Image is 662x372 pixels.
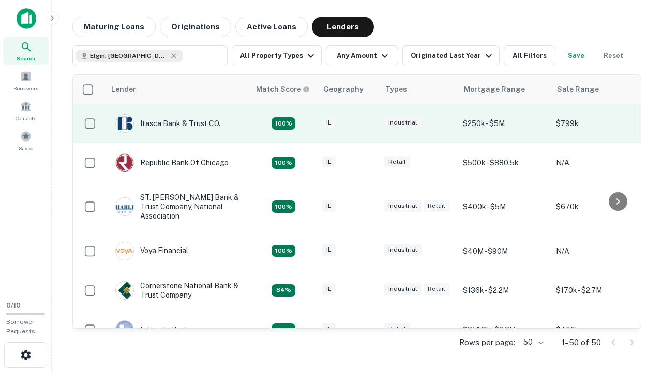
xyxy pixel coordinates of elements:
td: $136k - $2.2M [458,271,551,310]
img: picture [116,154,133,172]
td: $351.8k - $2.3M [458,310,551,349]
div: Voya Financial [115,242,188,260]
div: Originated Last Year [411,50,495,62]
div: IL [322,156,336,168]
td: $170k - $2.7M [551,271,644,310]
span: Borrowers [13,84,38,92]
img: picture [116,242,133,260]
th: Lender [105,75,250,104]
th: Mortgage Range [458,75,551,104]
button: All Property Types [232,45,322,66]
div: Lakeside Bank [115,320,189,339]
img: picture [116,321,133,338]
a: Contacts [3,97,49,125]
div: Capitalize uses an advanced AI algorithm to match your search with the best lender. The match sco... [272,284,295,297]
a: Search [3,37,49,65]
a: Saved [3,127,49,154]
td: $40M - $90M [458,231,551,271]
div: IL [322,283,336,295]
div: Cornerstone National Bank & Trust Company [115,281,239,300]
img: picture [116,282,133,299]
div: ST. [PERSON_NAME] Bank & Trust Company, National Association [115,193,239,221]
div: Capitalize uses an advanced AI algorithm to match your search with the best lender. The match sco... [272,157,295,169]
img: picture [116,115,133,132]
div: Sale Range [557,83,599,96]
div: IL [322,323,336,335]
span: Saved [19,144,34,152]
div: Industrial [384,200,422,212]
td: $670k [551,182,644,231]
td: $400k - $5M [458,182,551,231]
div: Types [385,83,407,96]
p: Rows per page: [459,336,515,349]
iframe: Chat Widget [610,289,662,339]
div: Mortgage Range [464,83,525,96]
button: Maturing Loans [72,17,156,37]
td: N/A [551,143,644,182]
th: Sale Range [551,75,644,104]
th: Geography [317,75,379,104]
div: IL [322,244,336,256]
div: Retail [424,283,449,295]
div: Capitalize uses an advanced AI algorithm to match your search with the best lender. The match sco... [256,84,310,95]
div: Itasca Bank & Trust CO. [115,114,220,133]
button: Any Amount [326,45,398,66]
img: capitalize-icon.png [17,8,36,29]
span: Contacts [16,114,36,122]
button: Save your search to get updates of matches that match your search criteria. [560,45,593,66]
h6: Match Score [256,84,308,95]
img: picture [116,198,133,215]
div: Retail [384,323,410,335]
div: Capitalize uses an advanced AI algorithm to match your search with the best lender. The match sco... [272,245,295,257]
span: Borrower Requests [6,318,35,335]
div: Industrial [384,244,422,256]
div: Retail [384,156,410,168]
button: All Filters [504,45,555,66]
a: Borrowers [3,67,49,95]
div: Lender [111,83,136,96]
span: Elgin, [GEOGRAPHIC_DATA], [GEOGRAPHIC_DATA] [90,51,168,60]
div: Republic Bank Of Chicago [115,153,229,172]
div: Capitalize uses an advanced AI algorithm to match your search with the best lender. The match sco... [272,200,295,213]
td: $400k [551,310,644,349]
td: $250k - $5M [458,104,551,143]
div: Industrial [384,283,422,295]
div: Capitalize uses an advanced AI algorithm to match your search with the best lender. The match sco... [272,117,295,130]
td: $500k - $880.5k [458,143,551,182]
div: Geography [323,83,364,96]
button: Originated Last Year [402,45,500,66]
button: Active Loans [235,17,308,37]
th: Types [379,75,458,104]
div: IL [322,117,336,129]
div: IL [322,200,336,212]
div: Retail [424,200,449,212]
span: Search [17,54,35,63]
p: 1–50 of 50 [562,336,601,349]
td: N/A [551,231,644,271]
div: Capitalize uses an advanced AI algorithm to match your search with the best lender. The match sco... [272,323,295,336]
button: Lenders [312,17,374,37]
button: Reset [597,45,630,66]
div: Industrial [384,117,422,129]
span: 0 / 10 [6,302,21,309]
button: Originations [160,17,231,37]
div: 50 [519,335,545,350]
td: $799k [551,104,644,143]
th: Capitalize uses an advanced AI algorithm to match your search with the best lender. The match sco... [250,75,317,104]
